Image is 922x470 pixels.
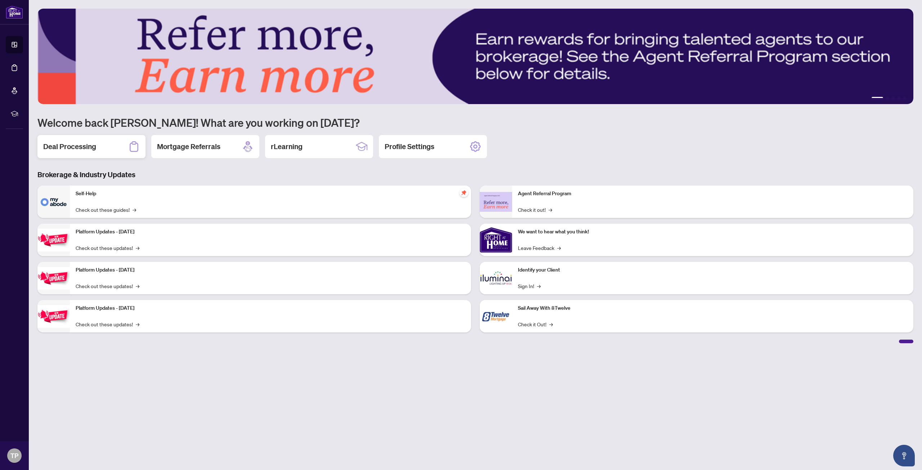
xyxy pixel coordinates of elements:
h2: Deal Processing [43,142,96,152]
img: Agent Referral Program [480,192,512,212]
span: TP [10,451,18,461]
h2: Profile Settings [385,142,434,152]
span: → [136,282,139,290]
span: → [549,320,553,328]
img: Self-Help [37,185,70,218]
p: Platform Updates - [DATE] [76,304,465,312]
img: Sail Away With 8Twelve [480,300,512,332]
img: Platform Updates - July 21, 2025 [37,229,70,251]
span: → [133,206,136,214]
a: Check it out!→ [518,206,552,214]
span: pushpin [460,188,468,197]
a: Check out these updates!→ [76,320,139,328]
span: → [136,244,139,252]
p: Identify your Client [518,266,908,274]
img: Slide 0 [37,9,913,104]
p: We want to hear what you think! [518,228,908,236]
p: Platform Updates - [DATE] [76,266,465,274]
a: Check it Out!→ [518,320,553,328]
button: 3 [892,97,895,100]
button: 4 [898,97,900,100]
img: Platform Updates - June 23, 2025 [37,305,70,328]
a: Check out these updates!→ [76,244,139,252]
a: Check out these updates!→ [76,282,139,290]
button: 5 [903,97,906,100]
a: Sign In!→ [518,282,541,290]
span: → [549,206,552,214]
img: Platform Updates - July 8, 2025 [37,267,70,290]
p: Platform Updates - [DATE] [76,228,465,236]
h1: Welcome back [PERSON_NAME]! What are you working on [DATE]? [37,116,913,129]
button: Open asap [893,445,915,466]
span: → [136,320,139,328]
img: logo [6,5,23,19]
p: Sail Away With 8Twelve [518,304,908,312]
h2: Mortgage Referrals [157,142,220,152]
p: Agent Referral Program [518,190,908,198]
img: Identify your Client [480,262,512,294]
button: 1 [872,97,883,100]
img: We want to hear what you think! [480,224,512,256]
button: 2 [886,97,889,100]
span: → [557,244,561,252]
h3: Brokerage & Industry Updates [37,170,913,180]
a: Leave Feedback→ [518,244,561,252]
p: Self-Help [76,190,465,198]
span: → [537,282,541,290]
a: Check out these guides!→ [76,206,136,214]
h2: rLearning [271,142,303,152]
